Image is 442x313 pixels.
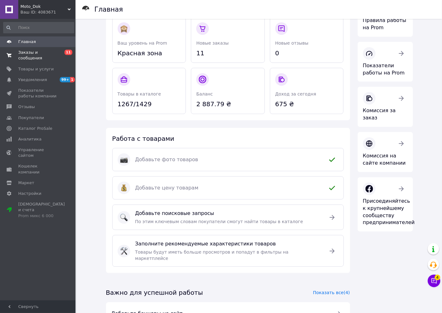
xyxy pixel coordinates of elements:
[106,289,203,296] span: Важно для успешной работы
[18,180,34,186] span: Маркет
[120,184,128,192] img: :moneybag:
[120,156,128,163] img: :camera:
[363,153,406,166] span: Комиссия на сайте компании
[275,41,309,46] span: Новые отзывы
[135,156,321,163] span: Добавьте фото товаров
[18,77,47,83] span: Уведомления
[135,250,289,261] span: Товары будут иметь больше просмотров и попадут в фильтры на маркетплейсе
[18,50,58,61] span: Заказы и сообщения
[112,135,174,142] span: Работа с товарами
[60,77,70,82] span: 99+
[112,235,344,267] a: :hammer_and_wrench:Заполните рекомендуемые характеристики товаровТовары будут иметь больше просмо...
[18,39,36,45] span: Главная
[18,104,35,110] span: Отзывы
[112,205,344,230] a: :mag:Добавьте поисковые запросыПо этим ключевым словам покупатели смогут найти товары в каталоге
[120,247,128,255] img: :hammer_and_wrench:
[18,136,42,142] span: Аналитика
[118,91,161,96] span: Товары в каталоге
[358,87,413,127] a: Комиссия за заказ
[120,214,128,221] img: :mag:
[435,275,440,280] span: 4
[363,17,407,30] span: Правила работы на Prom
[70,77,75,82] span: 1
[18,163,58,175] span: Кошелек компании
[363,198,415,226] span: Присоединяйтесь к крупнейшему сообществу предпринимателей
[196,100,260,109] span: 2 887.79 ₴
[196,91,213,96] span: Баланс
[118,49,181,58] span: Красная зона
[18,147,58,158] span: Управление сайтом
[428,275,440,287] button: Чат с покупателем4
[18,126,52,131] span: Каталог ProSale
[135,219,303,224] span: По этим ключевым словам покупатели смогут найти товары в каталоге
[313,290,350,295] a: Показать все (4)
[18,66,54,72] span: Товары и услуги
[196,41,229,46] span: Новые заказы
[18,115,44,121] span: Покупатели
[18,191,41,196] span: Настройки
[363,63,405,76] span: Показатели работы на Prom
[358,42,413,82] a: Показатели работы на Prom
[358,132,413,172] a: Комиссия на сайте компании
[275,91,316,96] span: Доход за сегодня
[112,148,344,171] a: :camera:Добавьте фото товаров
[275,100,338,109] span: 675 ₴
[135,184,321,192] span: Добавьте цену товарам
[20,4,68,9] span: Moto_Dok
[358,177,413,232] a: Присоединяйтесь к крупнейшему сообществу предпринимателей
[64,50,72,55] span: 11
[20,9,76,15] div: Ваш ID: 4083671
[363,107,396,121] span: Комиссия за заказ
[275,49,338,58] span: 0
[112,176,344,200] a: :moneybag:Добавьте цену товарам
[196,49,260,58] span: 11
[18,88,58,99] span: Показатели работы компании
[18,201,65,219] span: [DEMOGRAPHIC_DATA] и счета
[118,41,167,46] span: Ваш уровень на Prom
[18,213,65,219] div: Prom микс 6 000
[120,25,128,32] img: :see_no_evil:
[94,6,123,13] h1: Главная
[135,240,321,248] span: Заполните рекомендуемые характеристики товаров
[135,210,321,217] span: Добавьте поисковые запросы
[118,100,181,109] span: 1267/1429
[3,22,74,33] input: Поиск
